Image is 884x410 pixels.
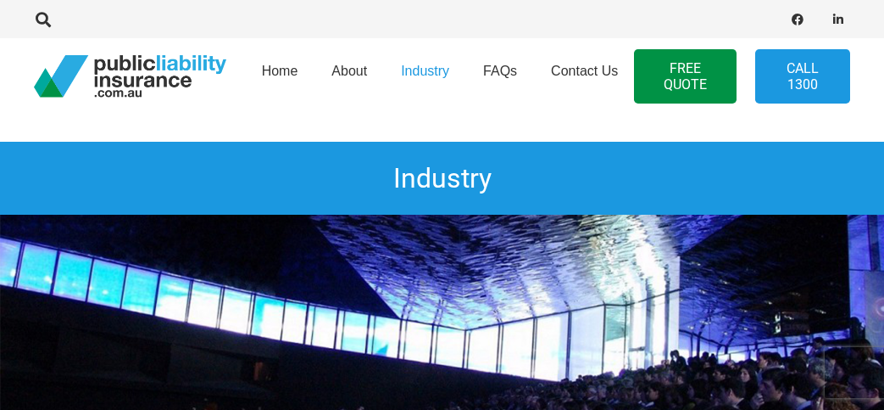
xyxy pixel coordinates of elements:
a: Home [245,33,315,120]
a: pli_logotransparent [34,55,226,98]
a: Call 1300 [755,49,850,104]
span: Home [262,64,298,78]
span: Contact Us [551,64,618,78]
span: Industry [401,64,449,78]
a: Search [26,12,60,27]
a: About [314,33,384,120]
a: LinkedIn [826,8,850,31]
a: Contact Us [534,33,635,120]
a: FAQs [466,33,534,120]
a: Facebook [786,8,809,31]
span: FAQs [483,64,517,78]
a: FREE QUOTE [634,49,737,104]
span: About [331,64,367,78]
a: Industry [384,33,466,120]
